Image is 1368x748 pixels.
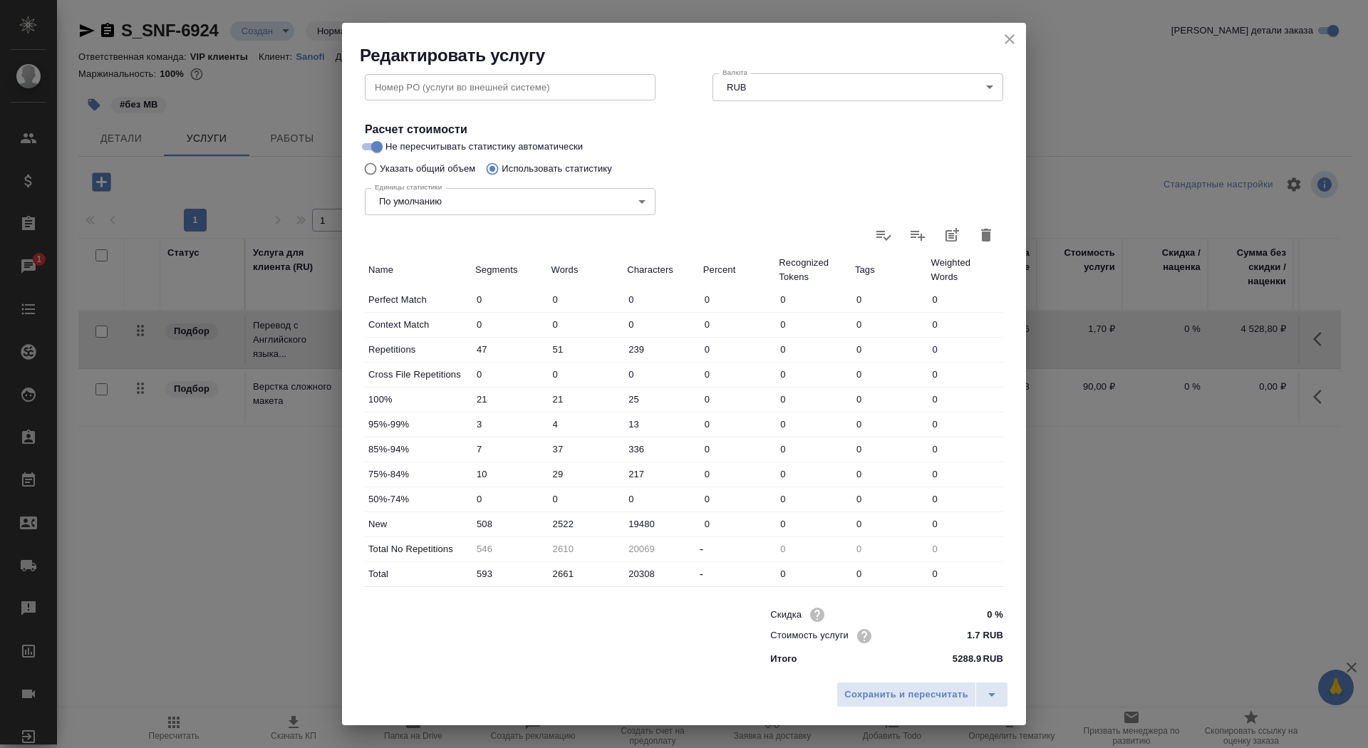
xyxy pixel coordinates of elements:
p: Total [368,567,468,581]
input: ✎ Введи что-нибудь [472,563,548,584]
input: ✎ Введи что-нибудь [700,364,776,385]
input: ✎ Введи что-нибудь [623,364,700,385]
label: Слить статистику [901,218,935,252]
input: ✎ Введи что-нибудь [851,314,928,335]
span: Не пересчитывать статистику автоматически [385,140,583,154]
input: ✎ Введи что-нибудь [700,514,776,534]
input: ✎ Введи что-нибудь [927,389,1003,410]
input: ✎ Введи что-нибудь [472,339,548,360]
input: ✎ Введи что-нибудь [927,289,1003,310]
input: ✎ Введи что-нибудь [548,389,624,410]
input: ✎ Введи что-нибудь [851,489,928,509]
span: Сохранить и пересчитать [844,687,968,703]
input: ✎ Введи что-нибудь [927,464,1003,484]
p: Characters [627,263,696,277]
p: Perfect Match [368,293,468,307]
input: ✎ Введи что-нибудь [472,314,548,335]
input: ✎ Введи что-нибудь [927,364,1003,385]
button: Сохранить и пересчитать [836,682,976,707]
button: Добавить статистику в работы [935,218,969,252]
input: ✎ Введи что-нибудь [851,563,928,584]
input: Пустое поле [472,539,548,559]
input: ✎ Введи что-нибудь [851,464,928,484]
input: ✎ Введи что-нибудь [775,464,851,484]
input: ✎ Введи что-нибудь [775,314,851,335]
p: Percent [703,263,772,277]
input: ✎ Введи что-нибудь [700,464,776,484]
p: 100% [368,393,468,407]
input: ✎ Введи что-нибудь [548,439,624,459]
input: ✎ Введи что-нибудь [472,289,548,310]
input: ✎ Введи что-нибудь [623,389,700,410]
div: split button [836,682,1008,707]
input: ✎ Введи что-нибудь [775,339,851,360]
input: ✎ Введи что-нибудь [623,314,700,335]
p: Context Match [368,318,468,332]
div: По умолчанию [365,188,655,215]
input: ✎ Введи что-нибудь [851,514,928,534]
input: ✎ Введи что-нибудь [472,489,548,509]
p: 85%-94% [368,442,468,457]
h4: Расчет стоимости [365,121,1003,138]
input: ✎ Введи что-нибудь [548,364,624,385]
input: ✎ Введи что-нибудь [548,464,624,484]
input: ✎ Введи что-нибудь [775,563,851,584]
input: ✎ Введи что-нибудь [927,339,1003,360]
input: ✎ Введи что-нибудь [950,625,1003,646]
p: Name [368,263,468,277]
button: RUB [722,81,750,93]
button: Удалить статистику [969,218,1003,252]
p: Words [551,263,621,277]
input: ✎ Введи что-нибудь [950,604,1003,625]
input: ✎ Введи что-нибудь [927,489,1003,509]
input: ✎ Введи что-нибудь [700,289,776,310]
input: Пустое поле [623,539,700,559]
p: 5288.9 [953,652,982,666]
input: ✎ Введи что-нибудь [623,489,700,509]
div: - [700,541,776,558]
input: ✎ Введи что-нибудь [775,364,851,385]
input: ✎ Введи что-нибудь [700,339,776,360]
input: ✎ Введи что-нибудь [775,489,851,509]
input: ✎ Введи что-нибудь [700,314,776,335]
input: ✎ Введи что-нибудь [700,489,776,509]
input: ✎ Введи что-нибудь [851,339,928,360]
input: ✎ Введи что-нибудь [472,464,548,484]
p: Tags [855,263,924,277]
p: Recognized Tokens [779,256,848,284]
input: ✎ Введи что-нибудь [623,464,700,484]
input: ✎ Введи что-нибудь [851,414,928,435]
input: ✎ Введи что-нибудь [775,289,851,310]
p: Repetitions [368,343,468,357]
input: ✎ Введи что-нибудь [927,563,1003,584]
input: ✎ Введи что-нибудь [548,563,624,584]
input: ✎ Введи что-нибудь [927,514,1003,534]
input: ✎ Введи что-нибудь [927,314,1003,335]
p: 50%-74% [368,492,468,507]
input: ✎ Введи что-нибудь [623,289,700,310]
p: Стоимость услуги [770,628,849,643]
input: ✎ Введи что-нибудь [548,289,624,310]
button: close [999,28,1020,50]
input: ✎ Введи что-нибудь [472,389,548,410]
input: ✎ Введи что-нибудь [548,314,624,335]
h2: Редактировать услугу [360,44,1026,67]
p: Скидка [770,608,802,622]
p: Total No Repetitions [368,542,468,556]
input: ✎ Введи что-нибудь [623,439,700,459]
input: ✎ Введи что-нибудь [700,439,776,459]
input: Пустое поле [775,539,851,559]
input: Пустое поле [548,539,624,559]
p: Cross File Repetitions [368,368,468,382]
p: RUB [983,652,1003,666]
button: По умолчанию [375,195,446,207]
p: Итого [770,652,797,666]
input: ✎ Введи что-нибудь [700,389,776,410]
input: ✎ Введи что-нибудь [548,489,624,509]
p: 75%-84% [368,467,468,482]
label: Обновить статистику [866,218,901,252]
input: ✎ Введи что-нибудь [851,389,928,410]
input: ✎ Введи что-нибудь [775,514,851,534]
input: ✎ Введи что-нибудь [623,563,700,584]
input: ✎ Введи что-нибудь [472,364,548,385]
